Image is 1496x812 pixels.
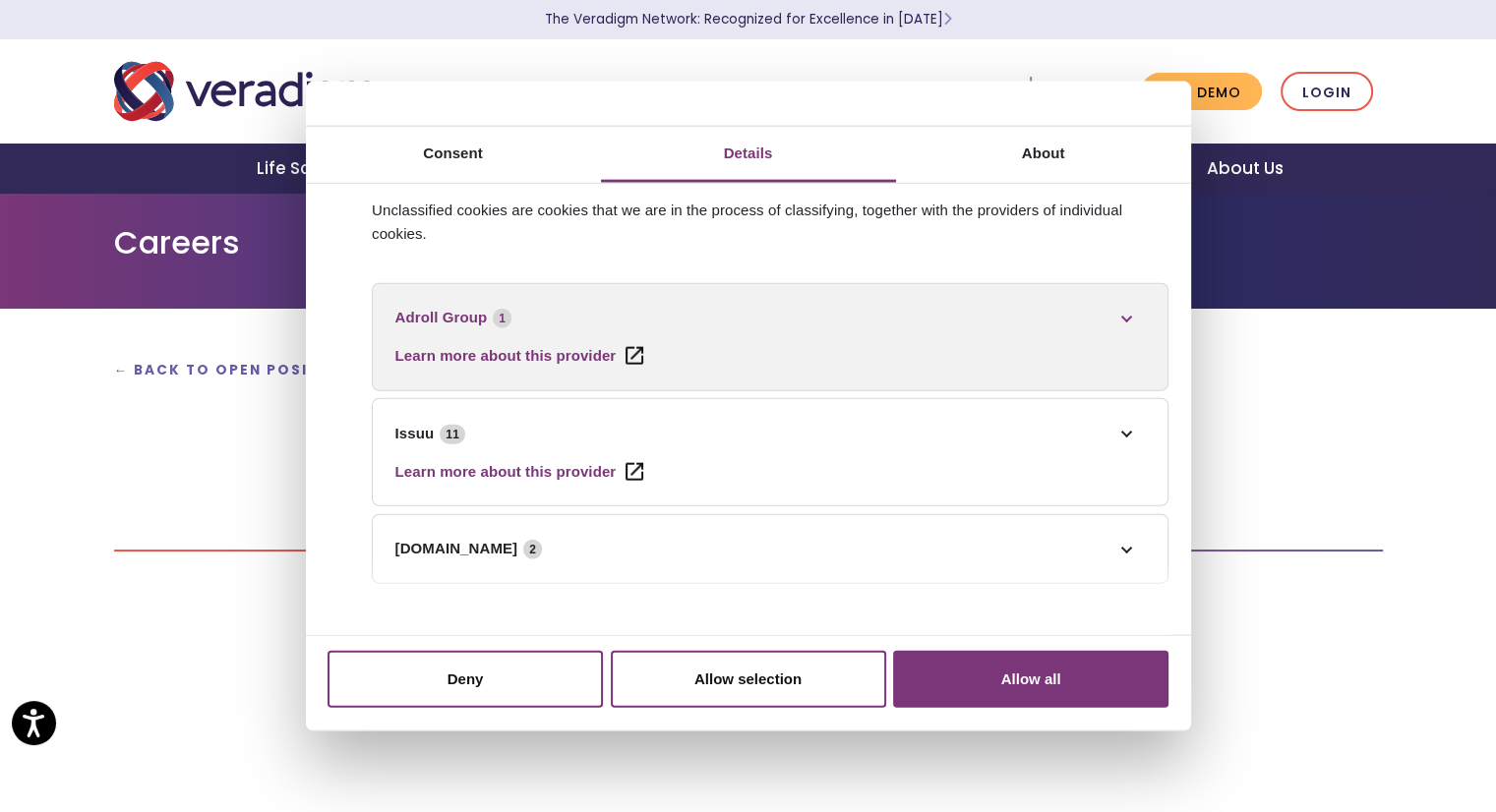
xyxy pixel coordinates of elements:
[233,144,396,194] a: Life Sciences
[395,444,643,483] a: Issuu's privacy policy - opens in a new window
[1141,73,1262,111] a: Get Demo
[395,421,1146,444] a: Issuu11
[114,399,1383,433] h2: Together, let's transform health insightfully
[545,10,952,29] a: The Veradigm Network: Recognized for Excellence in [DATE]Learn More
[395,306,1146,329] a: Adroll Group1
[114,455,1383,484] h3: Scroll below to apply for this position!
[1281,72,1373,112] a: Login
[943,78,1020,104] a: Search
[306,127,601,183] a: Consent
[114,224,1383,261] h1: Careers
[114,59,385,124] img: Veradigm logo
[896,127,1191,183] a: About
[601,127,896,183] a: Details
[943,10,952,29] span: Learn More
[395,329,643,368] a: Adroll Group's privacy policy - opens in a new window
[395,537,1146,560] a: [DOMAIN_NAME]2
[328,184,1168,246] div: Unclassified cookies are cookies that we are in the process of classifying, together with the pro...
[328,651,603,708] button: Deny
[611,651,886,708] button: Allow selection
[893,651,1168,708] button: Allow all
[1119,671,1472,788] iframe: Drift Chat Widget
[1041,79,1109,102] a: Support
[114,507,1383,534] p: .
[1183,144,1307,194] a: About Us
[114,361,362,379] a: ← Back to Open Positions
